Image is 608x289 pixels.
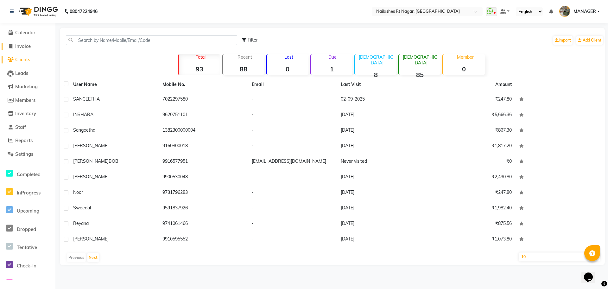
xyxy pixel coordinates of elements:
[15,137,33,143] span: Reports
[337,92,426,108] td: 02-09-2025
[426,201,516,216] td: ₹1,982.40
[248,77,337,92] th: Email
[337,185,426,201] td: [DATE]
[73,220,89,226] span: reyana
[2,43,54,50] a: Invoice
[248,123,337,139] td: -
[159,170,248,185] td: 9900530048
[73,112,93,117] span: INSHARA
[248,201,337,216] td: -
[337,123,426,139] td: [DATE]
[426,108,516,123] td: ₹5,666.36
[573,8,596,15] span: MANAGER
[248,216,337,232] td: -
[69,77,159,92] th: User Name
[426,232,516,247] td: ₹1,073.80
[581,264,602,283] iframe: chat widget
[181,54,220,60] p: Total
[73,143,109,148] span: [PERSON_NAME]
[2,97,54,104] a: Members
[16,3,60,20] img: logo
[248,154,337,170] td: [EMAIL_ADDRESS][DOMAIN_NAME]
[15,124,26,130] span: Staff
[17,208,39,214] span: Upcoming
[337,154,426,170] td: Never visited
[15,70,28,76] span: Leads
[15,83,38,89] span: Marketing
[426,170,516,185] td: ₹2,430.80
[15,110,36,116] span: Inventory
[399,71,440,79] strong: 85
[73,236,109,242] span: [PERSON_NAME]
[358,54,396,66] p: [DEMOGRAPHIC_DATA]
[248,170,337,185] td: -
[159,123,248,139] td: 1382300000004
[553,36,573,45] a: Import
[159,201,248,216] td: 9591837926
[225,54,264,60] p: Recent
[159,154,248,170] td: 9916577951
[2,124,54,131] a: Staff
[426,185,516,201] td: ₹247.80
[443,65,484,73] strong: 0
[446,54,484,60] p: Member
[159,232,248,247] td: 9910595552
[15,151,33,157] span: Settings
[15,97,35,103] span: Members
[15,43,31,49] span: Invoice
[2,56,54,63] a: Clients
[66,35,237,45] input: Search by Name/Mobile/Email/Code
[2,83,54,90] a: Marketing
[267,65,308,73] strong: 0
[248,185,337,201] td: -
[311,65,352,73] strong: 1
[17,263,36,269] span: Check-In
[73,96,100,102] span: SANGEETHA
[248,108,337,123] td: -
[73,189,83,195] span: noor
[426,92,516,108] td: ₹247.80
[576,36,603,45] a: Add Client
[2,70,54,77] a: Leads
[248,139,337,154] td: -
[73,158,109,164] span: [PERSON_NAME]
[159,92,248,108] td: 7022297580
[337,170,426,185] td: [DATE]
[159,139,248,154] td: 9160800018
[159,77,248,92] th: Mobile No.
[2,137,54,144] a: Reports
[223,65,264,73] strong: 88
[337,139,426,154] td: [DATE]
[491,77,516,92] th: Amount
[355,71,396,79] strong: 8
[248,37,258,43] span: Filter
[559,6,570,17] img: MANAGER
[73,205,91,211] span: sweedal
[426,216,516,232] td: ₹875.56
[426,123,516,139] td: ₹867.30
[337,232,426,247] td: [DATE]
[312,54,352,60] p: Due
[17,226,36,232] span: Dropped
[426,154,516,170] td: ₹0
[73,174,109,180] span: [PERSON_NAME]
[2,151,54,158] a: Settings
[337,201,426,216] td: [DATE]
[159,185,248,201] td: 9731796283
[248,92,337,108] td: -
[87,253,99,262] button: Next
[73,127,95,133] span: Sangeetha
[109,158,118,164] span: BOB
[2,110,54,117] a: Inventory
[70,3,98,20] b: 08047224946
[402,54,440,66] p: [DEMOGRAPHIC_DATA]
[159,108,248,123] td: 9620751101
[248,232,337,247] td: -
[15,56,30,62] span: Clients
[269,54,308,60] p: Lost
[426,139,516,154] td: ₹1,817.20
[17,171,41,177] span: Completed
[17,190,41,196] span: InProgress
[2,29,54,36] a: Calendar
[179,65,220,73] strong: 93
